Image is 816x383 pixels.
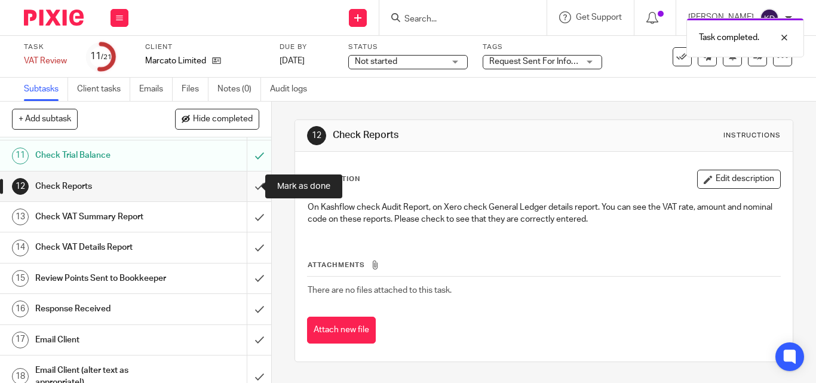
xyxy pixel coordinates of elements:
[24,42,72,52] label: Task
[308,262,365,268] span: Attachments
[12,109,78,129] button: + Add subtask
[35,208,168,226] h1: Check VAT Summary Report
[308,286,452,295] span: There are no files attached to this task.
[145,55,206,67] p: Marcato Limited
[35,300,168,318] h1: Response Received
[101,54,112,60] small: /21
[35,146,168,164] h1: Check Trial Balance
[35,331,168,349] h1: Email Client
[280,57,305,65] span: [DATE]
[145,42,265,52] label: Client
[12,209,29,225] div: 13
[175,109,259,129] button: Hide completed
[12,240,29,256] div: 14
[697,170,781,189] button: Edit description
[307,174,360,184] p: Description
[182,78,208,101] a: Files
[12,332,29,348] div: 17
[35,238,168,256] h1: Check VAT Details Report
[308,201,780,226] p: On Kashflow check Audit Report, on Xero check General Ledger details report. You can see the VAT ...
[270,78,316,101] a: Audit logs
[24,55,72,67] div: VAT Review
[760,8,779,27] img: svg%3E
[403,14,511,25] input: Search
[307,126,326,145] div: 12
[355,57,397,66] span: Not started
[12,301,29,317] div: 16
[24,10,84,26] img: Pixie
[193,115,253,124] span: Hide completed
[35,269,168,287] h1: Review Points Sent to Bookkeeper
[35,177,168,195] h1: Check Reports
[699,32,759,44] p: Task completed.
[12,178,29,195] div: 12
[723,131,781,140] div: Instructions
[489,57,600,66] span: Request Sent For Information
[333,129,569,142] h1: Check Reports
[12,270,29,287] div: 15
[348,42,468,52] label: Status
[217,78,261,101] a: Notes (0)
[12,148,29,164] div: 11
[139,78,173,101] a: Emails
[24,78,68,101] a: Subtasks
[307,317,376,344] button: Attach new file
[77,78,130,101] a: Client tasks
[280,42,333,52] label: Due by
[90,50,112,63] div: 11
